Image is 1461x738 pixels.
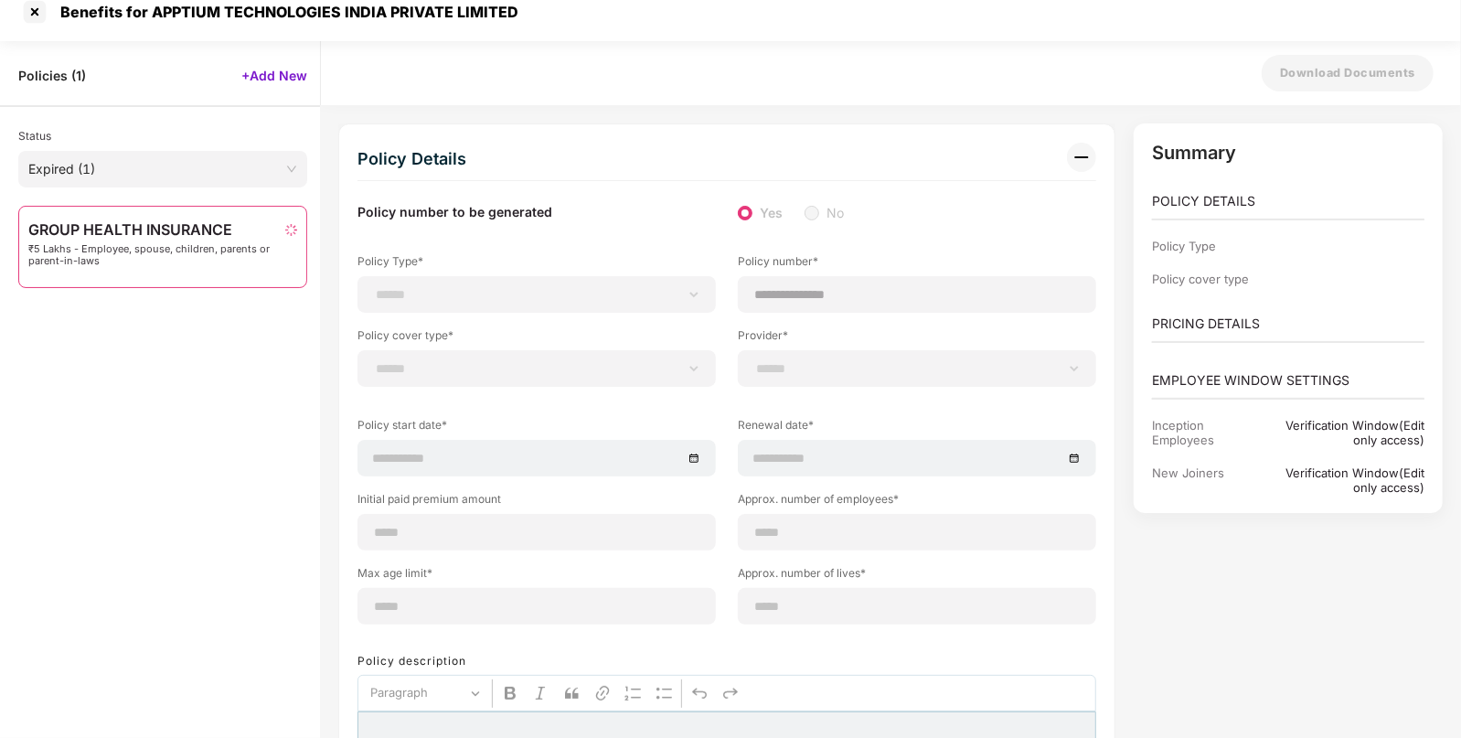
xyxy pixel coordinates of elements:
[357,654,466,668] label: Policy description
[1152,418,1265,447] div: Inception Employees
[357,417,716,440] label: Policy start date*
[738,565,1096,588] label: Approx. number of lives*
[738,417,1096,440] label: Renewal date*
[357,565,716,588] label: Max age limit*
[1067,143,1096,172] img: svg+xml;base64,PHN2ZyB3aWR0aD0iMzIiIGhlaWdodD0iMzIiIHZpZXdCb3g9IjAgMCAzMiAzMiIgZmlsbD0ibm9uZSIgeG...
[28,155,297,183] span: Expired (1)
[1152,191,1424,211] p: POLICY DETAILS
[357,253,716,276] label: Policy Type*
[357,203,552,223] label: Policy number to be generated
[357,491,716,514] label: Initial paid premium amount
[28,221,285,238] span: GROUP HEALTH INSURANCE
[49,3,518,21] div: Benefits for APPTIUM TECHNOLOGIES INDIA PRIVATE LIMITED
[28,243,285,267] span: ₹5 Lakhs - Employee, spouse, children, parents or parent-in-laws
[1152,370,1424,390] p: EMPLOYEE WINDOW SETTINGS
[1152,239,1265,253] div: Policy Type
[357,327,716,350] label: Policy cover type*
[1152,142,1424,164] p: Summary
[752,203,790,223] span: Yes
[1265,465,1424,495] div: Verification Window(Edit only access)
[362,679,488,708] button: Paragraph
[18,129,51,143] span: Status
[1265,418,1424,447] div: Verification Window(Edit only access)
[241,67,307,84] span: +Add New
[738,253,1096,276] label: Policy number*
[738,491,1096,514] label: Approx. number of employees*
[1152,465,1265,495] div: New Joiners
[18,67,86,84] span: Policies ( 1 )
[370,682,465,704] span: Paragraph
[357,143,466,176] div: Policy Details
[1152,314,1424,334] p: PRICING DETAILS
[738,327,1096,350] label: Provider*
[819,203,851,223] span: No
[1262,55,1434,91] button: Download Documents
[357,675,1096,711] div: Editor toolbar
[1152,272,1265,286] div: Policy cover type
